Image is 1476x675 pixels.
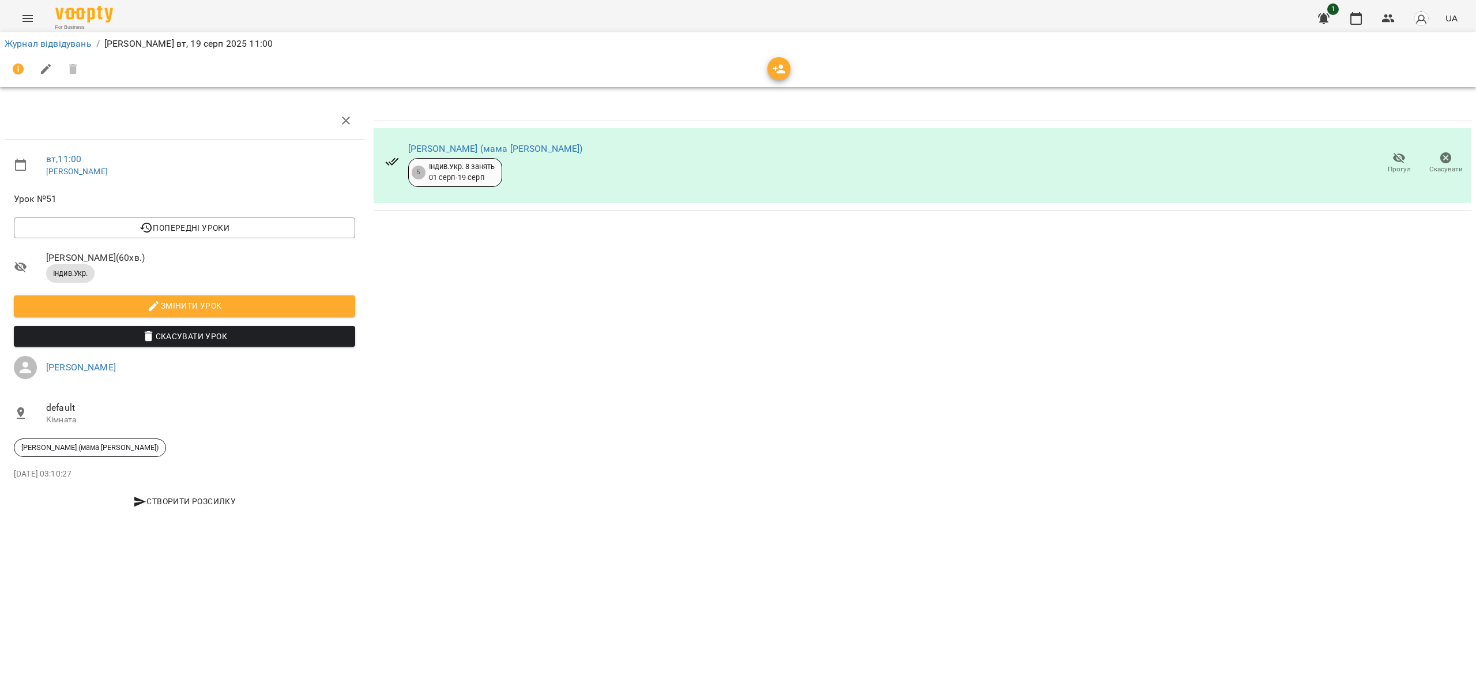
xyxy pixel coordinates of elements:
[23,221,346,235] span: Попередні уроки
[55,24,113,31] span: For Business
[1445,12,1458,24] span: UA
[14,326,355,347] button: Скасувати Урок
[23,329,346,343] span: Скасувати Урок
[104,37,273,51] p: [PERSON_NAME] вт, 19 серп 2025 11:00
[46,167,108,176] a: [PERSON_NAME]
[14,468,355,480] p: [DATE] 03:10:27
[5,37,1471,51] nav: breadcrumb
[1376,147,1422,179] button: Прогул
[1413,10,1429,27] img: avatar_s.png
[55,6,113,22] img: Voopty Logo
[14,5,42,32] button: Menu
[96,37,100,51] li: /
[14,442,165,453] span: [PERSON_NAME] (мама [PERSON_NAME])
[1422,147,1469,179] button: Скасувати
[1429,164,1463,174] span: Скасувати
[14,192,355,206] span: Урок №51
[1388,164,1411,174] span: Прогул
[5,38,92,49] a: Журнал відвідувань
[46,362,116,373] a: [PERSON_NAME]
[23,299,346,313] span: Змінити урок
[46,268,95,279] span: Індив.Укр.
[46,251,355,265] span: [PERSON_NAME] ( 60 хв. )
[14,217,355,238] button: Попередні уроки
[18,494,351,508] span: Створити розсилку
[14,438,166,457] div: [PERSON_NAME] (мама [PERSON_NAME])
[1441,7,1462,29] button: UA
[429,162,495,183] div: Індив.Укр. 8 занять 01 серп - 19 серп
[46,153,81,164] a: вт , 11:00
[1327,3,1339,15] span: 1
[46,414,355,426] p: Кімната
[14,491,355,512] button: Створити розсилку
[14,295,355,316] button: Змінити урок
[46,401,355,415] span: default
[412,166,426,179] div: 5
[408,143,583,154] a: [PERSON_NAME] (мама [PERSON_NAME])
